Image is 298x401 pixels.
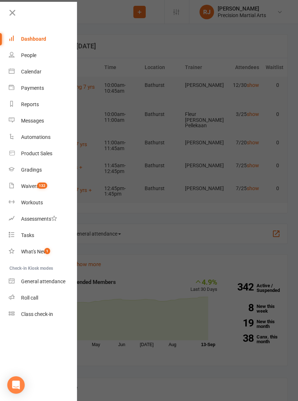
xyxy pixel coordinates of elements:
div: Waivers [21,183,39,189]
div: Open Intercom Messenger [7,376,25,394]
div: Class check-in [21,311,53,317]
div: Assessments [21,216,57,222]
div: Workouts [21,200,43,205]
a: Messages [9,113,77,129]
a: Workouts [9,195,77,211]
div: People [21,52,36,58]
a: Gradings [9,162,77,178]
div: Automations [21,134,51,140]
a: People [9,47,77,64]
a: Waivers 132 [9,178,77,195]
a: Automations [9,129,77,145]
div: Payments [21,85,44,91]
span: 1 [44,248,50,254]
div: Product Sales [21,151,52,156]
a: Reports [9,96,77,113]
div: Roll call [21,295,38,301]
div: Tasks [21,232,34,238]
div: Calendar [21,69,41,75]
a: What's New1 [9,244,77,260]
div: What's New [21,249,47,254]
a: Tasks [9,227,77,244]
div: Messages [21,118,44,124]
a: Payments [9,80,77,96]
a: Class kiosk mode [9,306,77,322]
span: 132 [37,183,47,189]
div: General attendance [21,278,65,284]
a: Assessments [9,211,77,227]
a: General attendance kiosk mode [9,273,77,290]
a: Product Sales [9,145,77,162]
a: Roll call [9,290,77,306]
div: Dashboard [21,36,46,42]
a: Dashboard [9,31,77,47]
div: Gradings [21,167,42,173]
a: Calendar [9,64,77,80]
div: Reports [21,101,39,107]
